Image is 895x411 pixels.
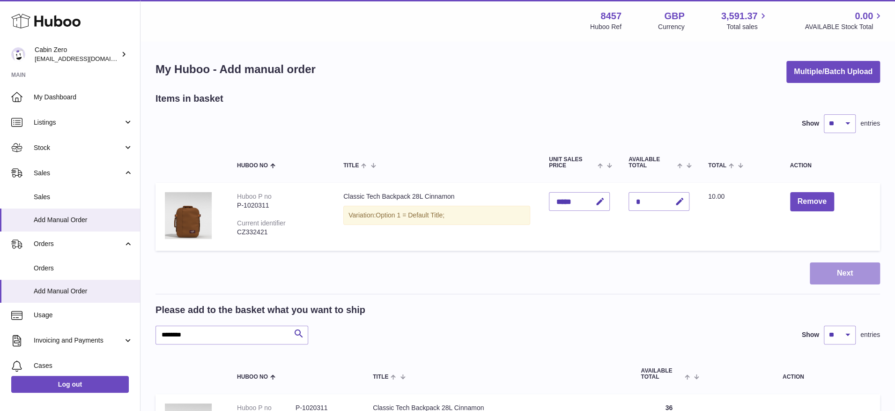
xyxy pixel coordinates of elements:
[334,183,540,251] td: Classic Tech Backpack 28L Cinnamon
[165,192,212,239] img: Classic Tech Backpack 28L Cinnamon
[590,22,621,31] div: Huboo Ref
[721,10,769,31] a: 3,591.37 Total sales
[237,193,272,200] div: Huboo P no
[802,119,819,128] label: Show
[708,193,725,200] span: 10.00
[343,163,359,169] span: Title
[721,10,758,22] span: 3,591.37
[237,163,268,169] span: Huboo no
[237,201,325,210] div: P-1020311
[343,206,530,225] div: Variation:
[726,22,768,31] span: Total sales
[34,287,133,296] span: Add Manual Order
[34,239,123,248] span: Orders
[155,304,365,316] h2: Please add to the basket what you want to ship
[34,143,123,152] span: Stock
[805,22,884,31] span: AVAILABLE Stock Total
[664,10,684,22] strong: GBP
[376,211,444,219] span: Option 1 = Default Title;
[790,192,834,211] button: Remove
[155,92,223,105] h2: Items in basket
[35,55,138,62] span: [EMAIL_ADDRESS][DOMAIN_NAME]
[802,330,819,339] label: Show
[237,374,268,380] span: Huboo no
[34,361,133,370] span: Cases
[237,219,286,227] div: Current identifier
[373,374,388,380] span: Title
[600,10,621,22] strong: 8457
[641,368,682,380] span: AVAILABLE Total
[706,359,880,389] th: Action
[790,163,871,169] div: Action
[860,119,880,128] span: entries
[805,10,884,31] a: 0.00 AVAILABLE Stock Total
[34,311,133,320] span: Usage
[708,163,726,169] span: Total
[34,193,133,202] span: Sales
[237,228,325,237] div: CZ332421
[34,169,123,178] span: Sales
[855,10,873,22] span: 0.00
[860,330,880,339] span: entries
[34,118,123,127] span: Listings
[810,262,880,284] button: Next
[34,216,133,224] span: Add Manual Order
[155,62,316,77] h1: My Huboo - Add manual order
[34,93,133,102] span: My Dashboard
[786,61,880,83] button: Multiple/Batch Upload
[658,22,685,31] div: Currency
[34,264,133,273] span: Orders
[11,47,25,61] img: huboo@cabinzero.com
[629,157,675,169] span: AVAILABLE Total
[35,45,119,63] div: Cabin Zero
[11,376,129,393] a: Log out
[549,157,595,169] span: Unit Sales Price
[34,336,123,345] span: Invoicing and Payments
